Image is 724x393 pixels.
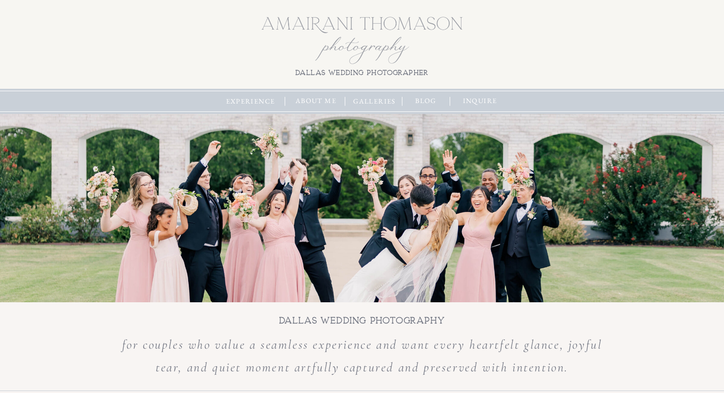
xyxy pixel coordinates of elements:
a: inquire [459,96,501,107]
h2: For couples who value a seamless experience and want every heartfelt glance, joyful tear, and qui... [113,333,611,386]
a: about me [292,96,340,107]
b: dallas wedding photography [279,316,445,325]
a: galleries [351,96,398,107]
b: dallas wedding photographer [296,69,428,76]
a: experience [224,96,277,107]
a: blog [410,96,441,107]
